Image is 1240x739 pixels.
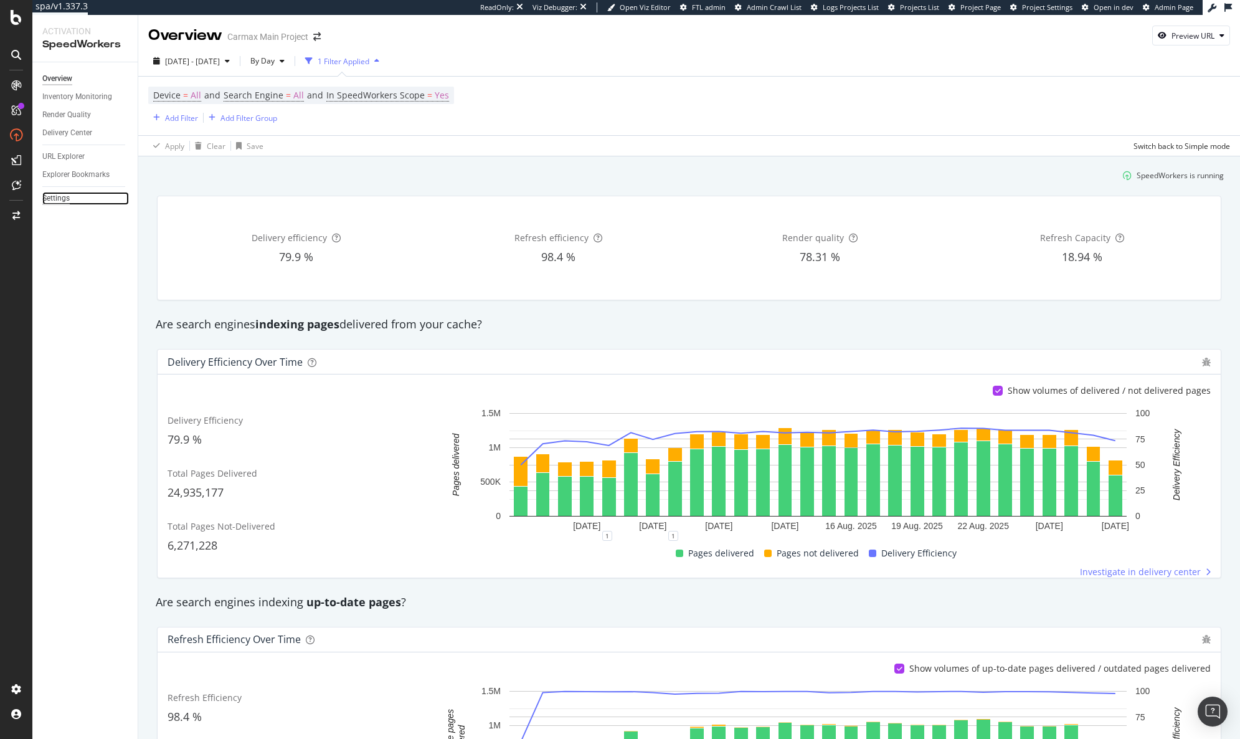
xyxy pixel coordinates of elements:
div: URL Explorer [42,150,85,163]
button: Save [231,136,263,156]
text: 75 [1135,434,1145,444]
text: [DATE] [639,522,666,532]
button: Clear [190,136,225,156]
span: 79.9 % [168,432,202,447]
div: A chart. [432,407,1204,536]
span: Projects List [900,2,939,12]
text: 1.5M [481,686,501,696]
text: 75 [1135,712,1145,722]
span: Total Pages Delivered [168,467,257,479]
text: Pages delivered [451,433,461,497]
text: [DATE] [771,522,798,532]
div: 1 Filter Applied [318,56,369,67]
div: Are search engines delivered from your cache? [149,317,1229,333]
button: [DATE] - [DATE] [148,51,235,71]
span: Search Engine [224,89,283,101]
a: Explorer Bookmarks [42,168,129,181]
a: Investigate in delivery center [1080,566,1211,578]
button: By Day [245,51,290,71]
text: 0 [496,512,501,522]
span: Refresh efficiency [514,232,589,244]
button: Preview URL [1152,26,1230,45]
div: Save [247,141,263,151]
a: Logs Projects List [811,2,879,12]
div: Carmax Main Project [227,31,308,43]
text: 500K [480,477,501,487]
text: [DATE] [573,522,600,532]
span: Admin Page [1155,2,1193,12]
span: [DATE] - [DATE] [165,56,220,67]
span: 18.94 % [1062,249,1102,264]
div: Overview [42,72,72,85]
text: 25 [1135,485,1145,495]
span: All [191,87,201,104]
span: 79.9 % [279,249,313,264]
button: Switch back to Simple mode [1129,136,1230,156]
span: Project Page [960,2,1001,12]
span: 6,271,228 [168,538,217,553]
div: Apply [165,141,184,151]
span: Project Settings [1022,2,1072,12]
text: 16 Aug. 2025 [825,522,877,532]
span: Total Pages Not-Delivered [168,520,275,532]
div: arrow-right-arrow-left [313,32,321,41]
button: Add Filter [148,110,198,125]
a: FTL admin [680,2,726,12]
div: SpeedWorkers is running [1137,170,1224,181]
span: 24,935,177 [168,485,224,500]
a: Render Quality [42,108,129,122]
text: 50 [1135,460,1145,470]
span: Refresh Efficiency [168,692,242,703]
span: and [204,89,220,101]
text: 1.5M [481,409,501,419]
div: ReadOnly: [480,2,514,12]
a: Admin Page [1143,2,1193,12]
span: 98.4 % [168,709,202,724]
span: Pages not delivered [777,546,859,561]
a: Projects List [888,2,939,12]
text: 1M [488,720,500,730]
div: bug [1202,358,1211,366]
span: Delivery Efficiency [881,546,957,561]
text: [DATE] [705,522,732,532]
a: Open Viz Editor [607,2,671,12]
a: Project Settings [1010,2,1072,12]
span: Refresh Capacity [1040,232,1110,244]
text: Delivery Efficiency [1171,429,1181,500]
div: Render Quality [42,108,91,122]
div: Preview URL [1171,31,1214,41]
span: In SpeedWorkers Scope [326,89,425,101]
div: Switch back to Simple mode [1134,141,1230,151]
text: 100 [1135,686,1150,696]
span: Delivery Efficiency [168,414,243,426]
a: Admin Crawl List [735,2,802,12]
div: Open Intercom Messenger [1198,697,1228,727]
span: All [293,87,304,104]
text: [DATE] [1035,522,1063,532]
div: Clear [207,141,225,151]
div: Viz Debugger: [532,2,577,12]
span: and [307,89,323,101]
strong: up-to-date pages [306,594,401,609]
div: Inventory Monitoring [42,90,112,103]
span: = [427,89,432,101]
span: Yes [435,87,449,104]
span: Pages delivered [688,546,754,561]
button: 1 Filter Applied [300,51,384,71]
div: Overview [148,25,222,46]
span: Open in dev [1094,2,1134,12]
div: Show volumes of delivered / not delivered pages [1008,384,1211,397]
span: = [286,89,291,101]
strong: indexing pages [255,317,339,331]
div: Activation [42,25,128,37]
div: Are search engines indexing ? [149,594,1229,611]
div: bug [1202,635,1211,644]
span: 78.31 % [800,249,840,264]
div: Add Filter Group [220,113,277,123]
span: = [183,89,188,101]
span: Delivery efficiency [252,232,327,244]
span: FTL admin [692,2,726,12]
span: Logs Projects List [823,2,879,12]
div: Settings [42,192,70,205]
a: Settings [42,192,129,205]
